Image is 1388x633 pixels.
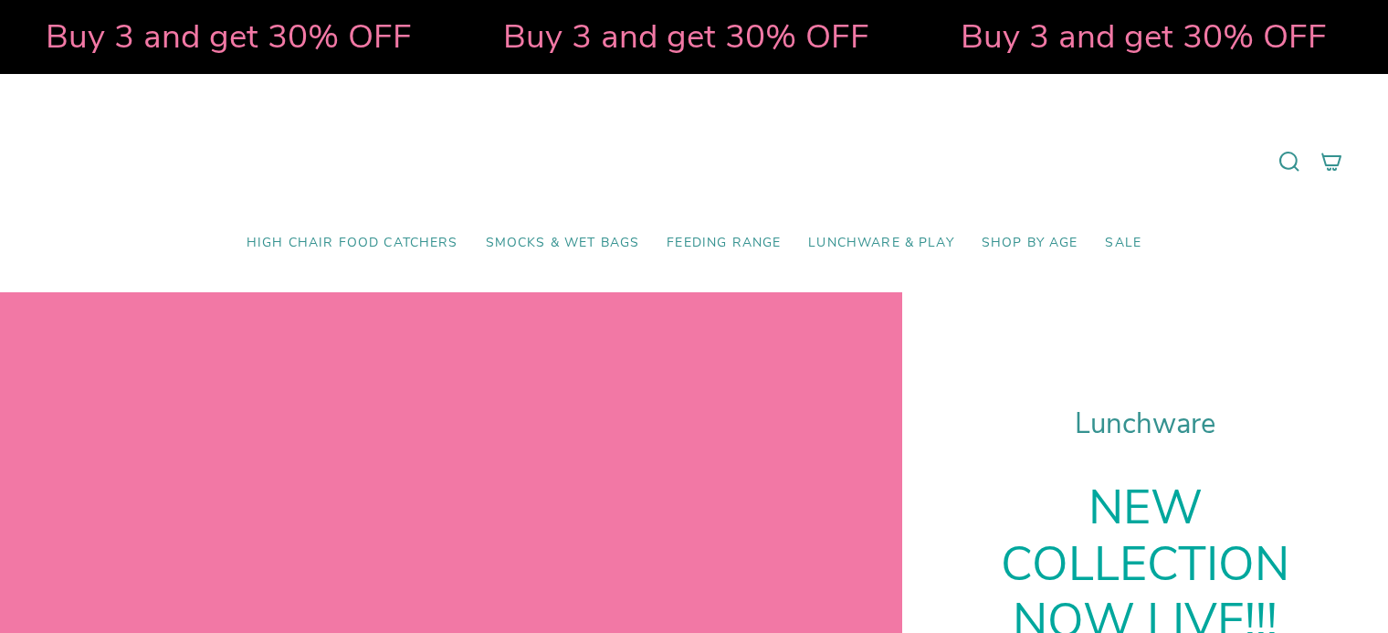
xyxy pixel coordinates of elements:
span: Smocks & Wet Bags [486,236,640,251]
a: High Chair Food Catchers [233,222,472,265]
a: Smocks & Wet Bags [472,222,654,265]
a: Shop by Age [968,222,1092,265]
a: Mumma’s Little Helpers [537,101,852,222]
strong: Buy 3 and get 30% OFF [499,14,866,59]
strong: Buy 3 and get 30% OFF [957,14,1323,59]
a: Lunchware & Play [794,222,967,265]
strong: Buy 3 and get 30% OFF [42,14,408,59]
span: Shop by Age [982,236,1078,251]
span: Lunchware & Play [808,236,953,251]
span: High Chair Food Catchers [247,236,458,251]
span: Feeding Range [667,236,781,251]
span: SALE [1105,236,1141,251]
a: SALE [1091,222,1155,265]
h1: Lunchware [948,407,1342,441]
a: Feeding Range [653,222,794,265]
